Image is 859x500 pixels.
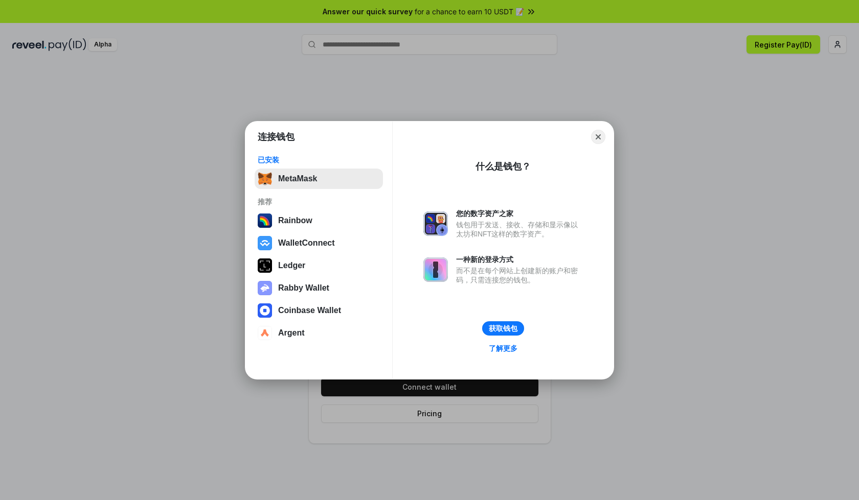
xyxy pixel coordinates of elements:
[278,216,312,225] div: Rainbow
[482,321,524,336] button: 获取钱包
[255,323,383,343] button: Argent
[278,261,305,270] div: Ledger
[255,233,383,253] button: WalletConnect
[476,160,531,173] div: 什么是钱包？
[258,326,272,340] img: svg+xml,%3Csvg%20width%3D%2228%22%20height%3D%2228%22%20viewBox%3D%220%200%2028%2028%22%20fill%3D...
[258,197,380,206] div: 推荐
[255,300,383,321] button: Coinbase Wallet
[278,283,329,293] div: Rabby Wallet
[255,210,383,231] button: Rainbow
[258,172,272,186] img: svg+xml,%3Csvg%20fill%3D%22none%22%20height%3D%2233%22%20viewBox%3D%220%200%2035%2033%22%20width%...
[278,174,317,183] div: MetaMask
[258,236,272,250] img: svg+xml,%3Csvg%20width%3D%2228%22%20height%3D%2228%22%20viewBox%3D%220%200%2028%2028%22%20fill%3D...
[258,303,272,318] img: svg+xml,%3Csvg%20width%3D%2228%22%20height%3D%2228%22%20viewBox%3D%220%200%2028%2028%22%20fill%3D...
[423,211,448,236] img: svg+xml,%3Csvg%20xmlns%3D%22http%3A%2F%2Fwww.w3.org%2F2000%2Fsvg%22%20fill%3D%22none%22%20viewBox...
[255,169,383,189] button: MetaMask
[278,328,305,338] div: Argent
[258,258,272,273] img: svg+xml,%3Csvg%20xmlns%3D%22http%3A%2F%2Fwww.w3.org%2F2000%2Fsvg%22%20width%3D%2228%22%20height%3...
[456,266,583,284] div: 而不是在每个网站上创建新的账户和密码，只需连接您的钱包。
[489,344,517,353] div: 了解更多
[456,220,583,239] div: 钱包用于发送、接收、存储和显示像以太坊和NFT这样的数字资产。
[258,213,272,228] img: svg+xml,%3Csvg%20width%3D%22120%22%20height%3D%22120%22%20viewBox%3D%220%200%20120%20120%22%20fil...
[423,257,448,282] img: svg+xml,%3Csvg%20xmlns%3D%22http%3A%2F%2Fwww.w3.org%2F2000%2Fsvg%22%20fill%3D%22none%22%20viewBox...
[258,131,295,143] h1: 连接钱包
[278,306,341,315] div: Coinbase Wallet
[255,278,383,298] button: Rabby Wallet
[258,281,272,295] img: svg+xml,%3Csvg%20xmlns%3D%22http%3A%2F%2Fwww.w3.org%2F2000%2Fsvg%22%20fill%3D%22none%22%20viewBox...
[483,342,524,355] a: 了解更多
[456,209,583,218] div: 您的数字资产之家
[258,155,380,164] div: 已安装
[278,239,335,248] div: WalletConnect
[255,255,383,276] button: Ledger
[591,130,605,144] button: Close
[489,324,517,333] div: 获取钱包
[456,255,583,264] div: 一种新的登录方式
